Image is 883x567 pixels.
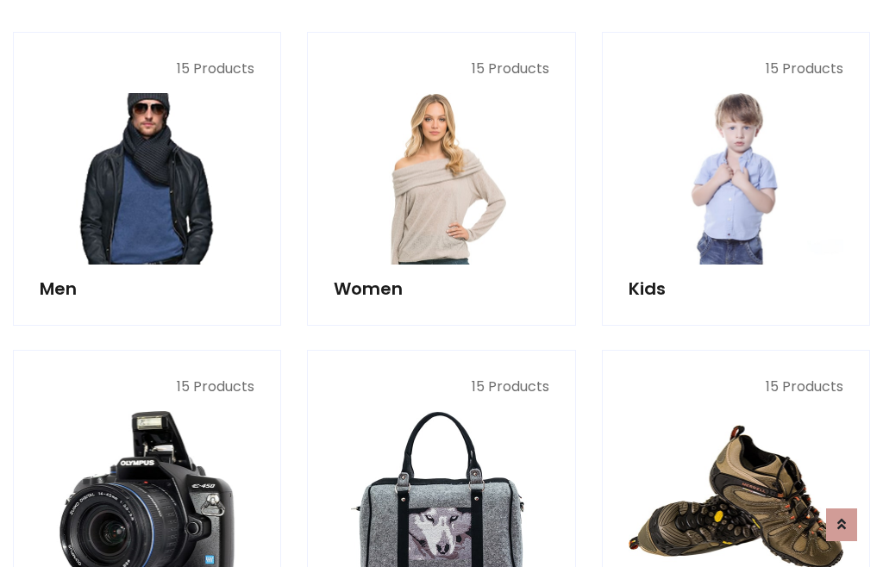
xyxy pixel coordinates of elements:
[334,377,548,397] p: 15 Products
[629,377,843,397] p: 15 Products
[40,59,254,79] p: 15 Products
[40,377,254,397] p: 15 Products
[334,278,548,299] h5: Women
[629,59,843,79] p: 15 Products
[629,278,843,299] h5: Kids
[40,278,254,299] h5: Men
[334,59,548,79] p: 15 Products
